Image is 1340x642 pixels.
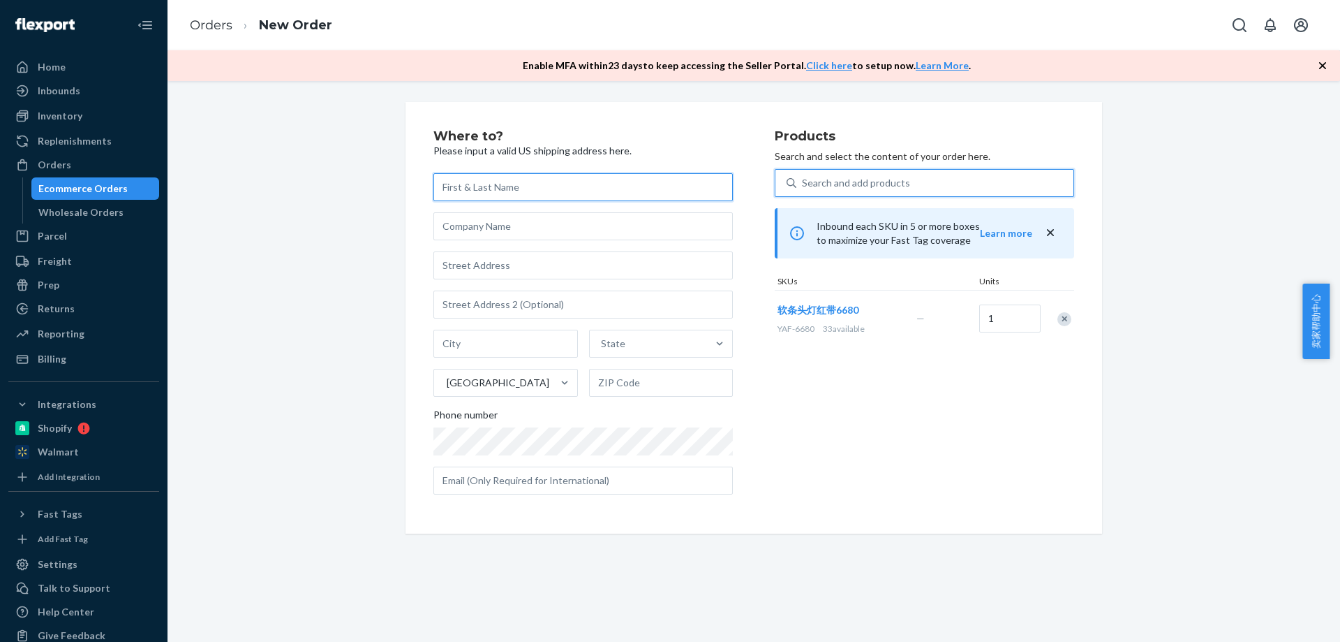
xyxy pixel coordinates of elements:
div: Settings [38,557,77,571]
a: New Order [259,17,332,33]
div: Talk to Support [38,581,110,595]
div: Parcel [38,229,67,243]
a: Orders [190,17,232,33]
a: Inventory [8,105,159,127]
div: Inventory [38,109,82,123]
input: Street Address 2 (Optional) [433,291,733,319]
a: Billing [8,348,159,370]
div: Units [976,275,1039,290]
div: Orders [38,158,71,172]
a: Click here [806,59,852,71]
input: Quantity [979,305,1041,333]
div: Shopify [38,421,72,435]
a: Replenishments [8,130,159,152]
button: 软条头灯红带6680 [777,303,858,317]
a: Orders [8,154,159,176]
h2: Where to? [433,130,733,144]
button: Open Search Box [1226,11,1253,39]
a: Add Fast Tag [8,531,159,548]
a: Talk to Support [8,577,159,599]
a: Walmart [8,441,159,463]
input: Company Name [433,212,733,240]
a: Learn More [916,59,969,71]
input: Street Address [433,251,733,279]
input: First & Last Name [433,173,733,201]
button: Open notifications [1256,11,1284,39]
button: Learn more [980,226,1032,240]
button: 卖家帮助中心 [1302,284,1330,359]
img: Flexport logo [15,18,75,32]
div: Inbound each SKU in 5 or more boxes to maximize your Fast Tag coverage [775,208,1074,258]
input: ZIP Code [589,369,734,397]
div: Integrations [38,397,96,411]
a: Help Center [8,601,159,623]
span: YAF-6680 [777,323,814,334]
a: Freight [8,250,159,272]
div: [GEOGRAPHIC_DATA] [447,376,549,390]
a: Parcel [8,225,159,247]
div: Wholesale Orders [38,205,124,219]
button: Open account menu [1287,11,1315,39]
a: Add Integration [8,469,159,486]
span: 软条头灯红带6680 [777,304,858,316]
a: Ecommerce Orders [31,177,160,200]
div: Ecommerce Orders [38,182,128,196]
input: City [433,330,578,358]
div: State [601,337,625,351]
div: Freight [38,254,72,268]
a: Prep [8,274,159,296]
a: Wholesale Orders [31,201,160,224]
span: 33 available [823,323,865,334]
div: Inbounds [38,84,80,98]
h2: Products [775,130,1074,144]
a: Inbounds [8,80,159,102]
a: Home [8,56,159,78]
div: SKUs [775,275,976,290]
p: Please input a valid US shipping address here. [433,144,733,158]
ol: breadcrumbs [179,5,343,46]
a: Shopify [8,417,159,439]
div: Search and add products [802,176,910,190]
div: Reporting [38,327,84,341]
button: Close Navigation [131,11,159,39]
button: close [1043,226,1057,240]
a: Settings [8,553,159,576]
div: Billing [38,352,66,366]
div: Home [38,60,66,74]
div: Remove Item [1057,312,1071,326]
span: — [916,312,925,324]
div: Prep [38,278,59,292]
span: Phone number [433,408,498,428]
div: Replenishments [38,134,112,148]
button: Integrations [8,393,159,416]
p: Search and select the content of your order here. [775,149,1074,163]
div: Fast Tags [38,507,82,521]
button: Fast Tags [8,503,159,525]
div: Add Fast Tag [38,533,88,545]
div: Add Integration [38,471,100,483]
div: Walmart [38,445,79,459]
input: [GEOGRAPHIC_DATA] [445,376,447,390]
input: Email (Only Required for International) [433,467,733,495]
div: Help Center [38,605,94,619]
p: Enable MFA within 23 days to keep accessing the Seller Portal. to setup now. . [523,59,971,73]
a: Returns [8,298,159,320]
div: Returns [38,302,75,316]
a: Reporting [8,323,159,345]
